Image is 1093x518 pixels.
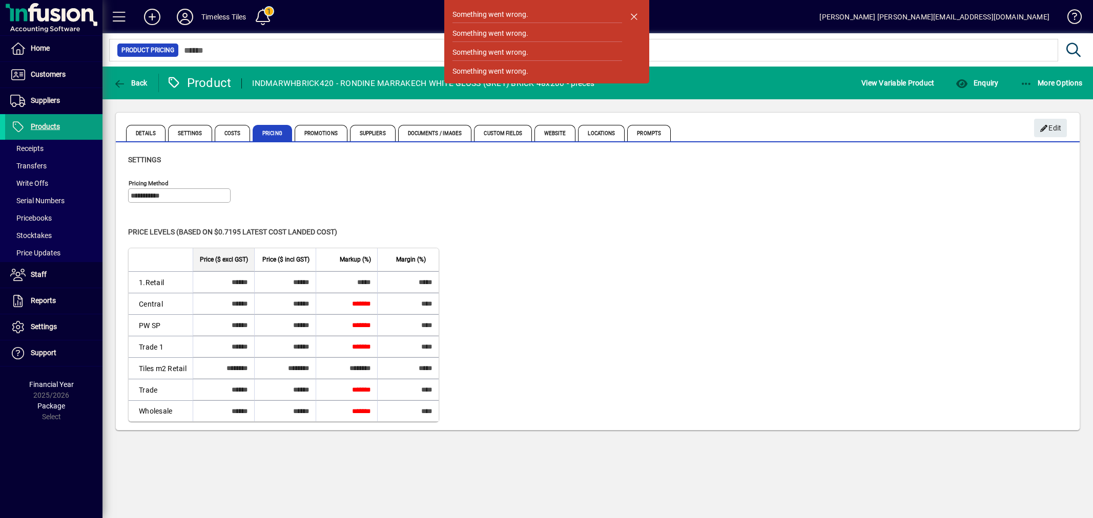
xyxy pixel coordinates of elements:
[350,125,396,141] span: Suppliers
[474,125,531,141] span: Custom Fields
[859,74,937,92] button: View Variable Product
[627,125,671,141] span: Prompts
[819,9,1049,25] div: [PERSON_NAME] [PERSON_NAME][EMAIL_ADDRESS][DOMAIN_NAME]
[10,179,48,187] span: Write Offs
[10,144,44,153] span: Receipts
[5,209,102,227] a: Pricebooks
[215,125,251,141] span: Costs
[129,314,193,336] td: PW SP
[200,254,248,265] span: Price ($ excl GST)
[452,66,528,77] div: Something went wrong.
[129,180,169,187] mat-label: Pricing method
[167,75,232,91] div: Product
[31,270,47,278] span: Staff
[1060,2,1080,35] a: Knowledge Base
[5,288,102,314] a: Reports
[126,125,166,141] span: Details
[956,79,998,87] span: Enquiry
[37,402,65,410] span: Package
[129,271,193,293] td: 1.Retail
[10,214,52,222] span: Pricebooks
[5,88,102,114] a: Suppliers
[861,75,934,91] span: View Variable Product
[10,197,65,205] span: Serial Numbers
[5,157,102,175] a: Transfers
[129,379,193,400] td: Trade
[5,140,102,157] a: Receipts
[578,125,625,141] span: Locations
[169,8,201,26] button: Profile
[253,125,292,141] span: Pricing
[31,96,60,104] span: Suppliers
[340,254,371,265] span: Markup (%)
[262,254,310,265] span: Price ($ incl GST)
[168,125,212,141] span: Settings
[5,340,102,366] a: Support
[31,44,50,52] span: Home
[5,314,102,340] a: Settings
[31,70,66,78] span: Customers
[128,156,161,164] span: Settings
[1034,119,1067,137] button: Edit
[31,322,57,331] span: Settings
[29,380,74,389] span: Financial Year
[10,249,60,257] span: Price Updates
[5,192,102,209] a: Serial Numbers
[31,349,56,357] span: Support
[102,74,159,92] app-page-header-button: Back
[201,9,246,25] div: Timeless Tiles
[5,36,102,61] a: Home
[111,74,150,92] button: Back
[398,125,472,141] span: Documents / Images
[295,125,347,141] span: Promotions
[5,227,102,244] a: Stocktakes
[1020,79,1083,87] span: More Options
[31,122,60,131] span: Products
[534,125,576,141] span: Website
[10,231,52,240] span: Stocktakes
[129,336,193,357] td: Trade 1
[10,162,47,170] span: Transfers
[953,74,1001,92] button: Enquiry
[129,357,193,379] td: Tiles m2 Retail
[5,262,102,288] a: Staff
[1040,120,1062,137] span: Edit
[129,400,193,421] td: Wholesale
[1018,74,1085,92] button: More Options
[121,45,174,55] span: Product Pricing
[129,293,193,314] td: Central
[396,254,426,265] span: Margin (%)
[5,175,102,192] a: Write Offs
[136,8,169,26] button: Add
[252,75,594,92] div: INDMARWHBRICK420 - RONDINE MARRAKECH WHITE GLOSS (GREY) BRICK 48x200 - pieces
[5,244,102,262] a: Price Updates
[128,228,337,236] span: Price levels (based on $0.7195 Latest cost landed cost)
[5,62,102,88] a: Customers
[31,296,56,305] span: Reports
[113,79,148,87] span: Back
